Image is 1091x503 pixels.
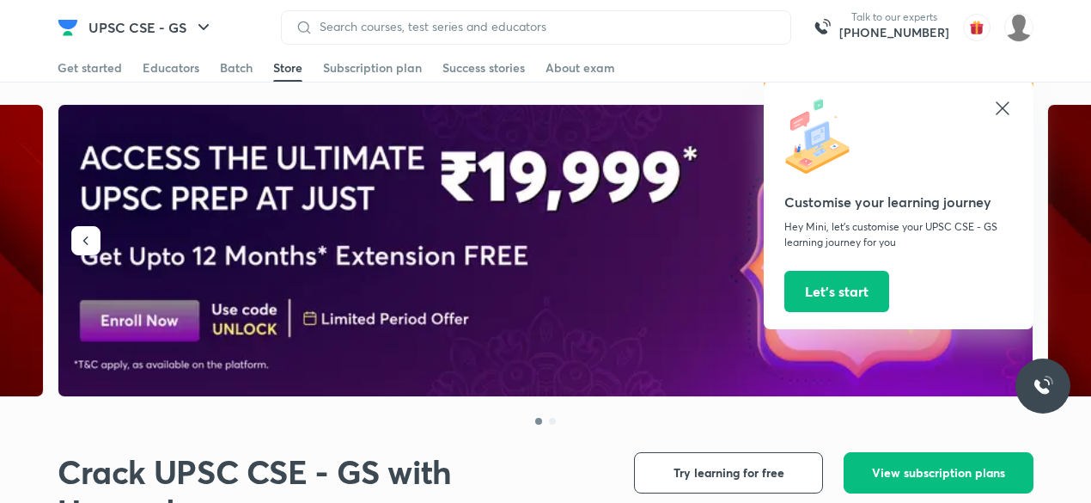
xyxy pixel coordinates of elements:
button: Let’s start [784,271,889,312]
img: icon [784,98,862,175]
a: Educators [143,54,199,82]
img: avatar [963,14,990,41]
button: UPSC CSE - GS [78,10,224,45]
img: call-us [805,10,839,45]
span: View subscription plans [872,464,1005,482]
a: Get started [58,54,122,82]
div: Batch [220,59,253,77]
div: Subscription plan [323,59,422,77]
span: Try learning for free [673,464,784,482]
div: Get started [58,59,122,77]
div: Educators [143,59,199,77]
a: Batch [220,54,253,82]
div: Success stories [442,59,525,77]
button: Try learning for free [634,452,823,494]
p: Hey Mini, let’s customise your UPSC CSE - GS learning journey for you [784,219,1013,250]
div: Store [273,59,302,77]
p: Talk to our experts [839,10,949,24]
a: [PHONE_NUMBER] [839,24,949,41]
input: Search courses, test series and educators [313,20,777,34]
h5: Customise your learning journey [784,192,1013,212]
div: About exam [545,59,615,77]
a: About exam [545,54,615,82]
button: View subscription plans [844,452,1033,494]
a: Success stories [442,54,525,82]
img: Mini [1004,13,1033,42]
img: ttu [1033,376,1053,396]
a: Subscription plan [323,54,422,82]
img: Company Logo [58,17,78,38]
a: Store [273,54,302,82]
